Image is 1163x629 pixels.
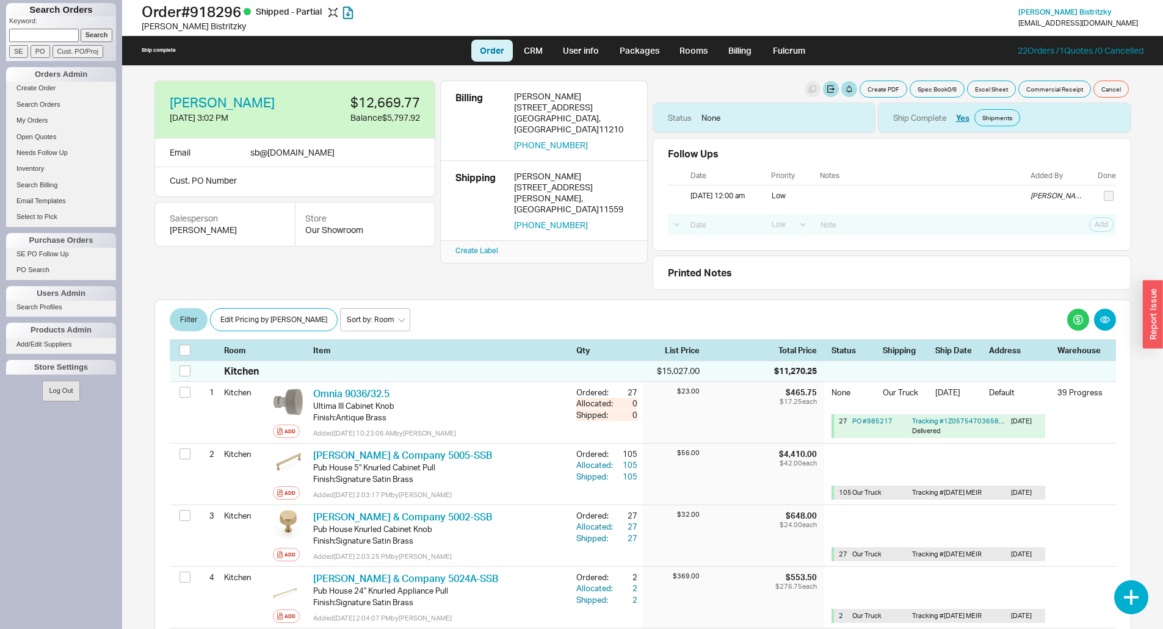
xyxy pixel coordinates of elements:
a: 22Orders /1Quotes /0 Cancelled [1018,45,1143,56]
input: Date [684,217,762,233]
div: Added [DATE] 2:04:07 PM by [PERSON_NAME] [313,613,567,623]
div: low [772,192,811,200]
div: [PERSON_NAME] [170,224,280,236]
input: Search [81,29,113,41]
a: Shipments [974,109,1020,126]
a: Open Quotes [6,131,116,143]
span: Create PDF [868,84,899,94]
button: Add [273,548,300,561]
div: Email [170,146,190,159]
button: Shipped:2 [576,594,637,605]
div: [DATE] [1011,488,1040,497]
button: [PHONE_NUMBER] [514,140,588,151]
div: [PERSON_NAME] [514,91,632,102]
button: Add [273,425,300,438]
div: Qty [576,345,637,356]
span: Add [1095,220,1108,229]
h1: Order # 918296 [142,3,585,20]
img: 5024A-SSB_u28nku [273,572,303,602]
div: Added [DATE] 10:23:06 AM by [PERSON_NAME] [313,428,567,438]
div: [DATE] [935,387,982,406]
a: Email Templates [6,195,116,207]
div: Added [DATE] 2:03:25 PM by [PERSON_NAME] [313,552,567,561]
div: Status [831,345,875,356]
div: Allocated: [576,521,615,532]
a: Create Label [455,246,498,255]
div: Item [313,345,571,356]
button: Cancel [1093,81,1129,98]
div: $465.75 [780,387,817,398]
div: $276.75 each [775,583,817,590]
div: $648.00 [780,510,817,521]
div: Priority [771,171,811,180]
div: 27 [839,550,847,559]
span: Our Truck [852,550,882,558]
div: 2 [199,444,214,464]
div: 3 [199,505,214,526]
div: Finish : Signature Satin Brass [313,535,567,546]
div: Add [284,488,295,498]
div: Ordered: [576,448,615,459]
a: Add/Edit Suppliers [6,338,116,351]
div: $15,027.00 [642,365,700,377]
button: Filter [170,308,208,331]
span: Shipped - Partial [256,6,324,16]
div: Date [690,171,763,180]
div: 2 [839,611,847,620]
div: Shipping [883,345,928,356]
button: Edit Pricing by [PERSON_NAME] [210,308,338,331]
div: [DATE] [1011,550,1040,559]
div: Ship complete [142,47,176,54]
div: sb @ [DOMAIN_NAME] [250,146,335,159]
div: Our Truck [883,387,928,406]
div: Done [1098,171,1116,180]
div: [DATE] 3:02 PM [170,112,293,124]
div: Status [668,112,692,123]
div: 0 [615,398,637,409]
div: Store [305,212,425,225]
a: Fulcrum [764,40,814,62]
div: Added [DATE] 2:03:17 PM by [PERSON_NAME] [313,490,567,500]
button: Shipped:105 [576,471,637,482]
a: Search Billing [6,179,116,192]
a: Omnia 9036/32.5 [313,387,389,400]
div: Added By [1031,171,1087,180]
div: Follow Ups [668,148,719,159]
input: Note [814,217,1028,233]
div: [PERSON_NAME] [514,171,632,182]
a: Select to Pick [6,210,116,223]
button: Create PDF [860,81,907,98]
div: Ordered: [576,510,615,521]
div: $369.00 [642,572,700,581]
div: Allocated: [576,459,615,470]
div: $42.00 each [779,459,817,467]
div: Delivered [912,426,1006,436]
div: 27 [839,417,847,436]
a: Inventory [6,162,116,175]
div: Kitchen [224,505,268,526]
div: $11,270.25 [774,365,817,377]
div: Orders Admin [6,67,116,82]
div: $32.00 [642,510,700,519]
span: Tracking # [DATE] MEIR [912,488,982,497]
span: Cancel [1101,84,1121,94]
div: $12,669.77 [303,96,420,109]
p: Keyword: [9,16,116,29]
div: [DATE] [1011,417,1040,436]
div: Kitchen [224,382,268,403]
span: Needs Follow Up [16,149,68,156]
div: Shipped: [576,594,615,605]
div: Pub House 5" Knurled Cabinet Pull [313,462,567,473]
a: CRM [515,40,551,62]
div: $56.00 [642,448,700,458]
a: Tracking #1Z0575470365867971 [912,417,1020,425]
div: Notes [820,171,1028,180]
div: Balance $5,797.92 [303,112,420,124]
a: PO #985217 [852,417,893,425]
img: 5002-SSB_mahldr [273,510,303,541]
div: Users Admin [6,286,116,301]
div: Shipped: [576,471,615,482]
a: Rooms [670,40,716,62]
div: Printed Notes [668,266,1116,279]
button: Spec Book0/8 [910,81,965,98]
